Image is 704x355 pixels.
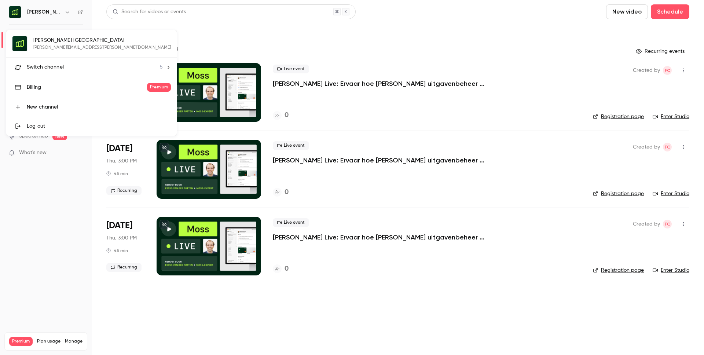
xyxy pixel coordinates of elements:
[147,83,171,92] span: Premium
[27,122,171,130] div: Log out
[27,63,64,71] span: Switch channel
[27,103,171,111] div: New channel
[160,63,163,71] span: 5
[27,84,147,91] div: Billing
